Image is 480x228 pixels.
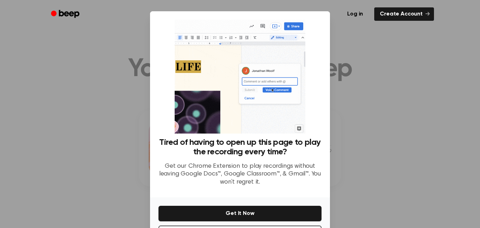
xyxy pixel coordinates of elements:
img: Beep extension in action [175,20,305,134]
button: Get It Now [158,206,322,221]
p: Get our Chrome Extension to play recordings without leaving Google Docs™, Google Classroom™, & Gm... [158,162,322,186]
h3: Tired of having to open up this page to play the recording every time? [158,138,322,157]
a: Log in [340,6,370,22]
a: Beep [46,7,86,21]
a: Create Account [374,7,434,21]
